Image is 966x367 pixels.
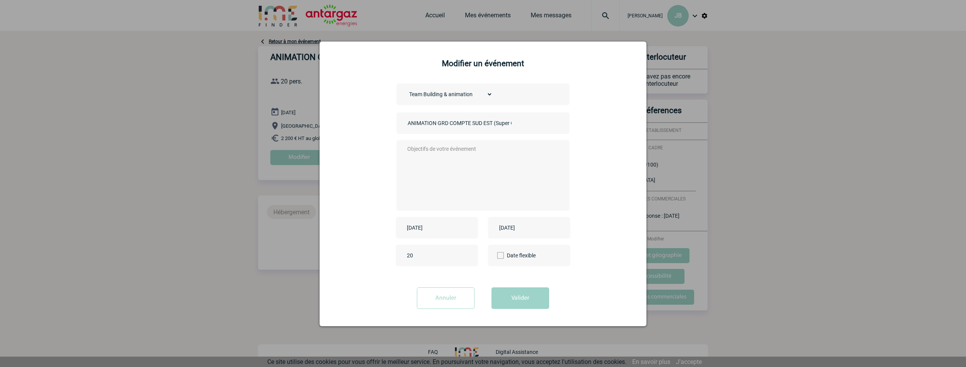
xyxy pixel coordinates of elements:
label: Date flexible [497,245,523,266]
input: Annuler [417,287,475,309]
input: Date de fin [497,223,550,233]
input: Nombre de participants [405,250,477,260]
h2: Modifier un événement [329,59,637,68]
input: Nom de l'événement [406,118,513,128]
input: Date de début [405,223,458,233]
button: Valider [491,287,549,309]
